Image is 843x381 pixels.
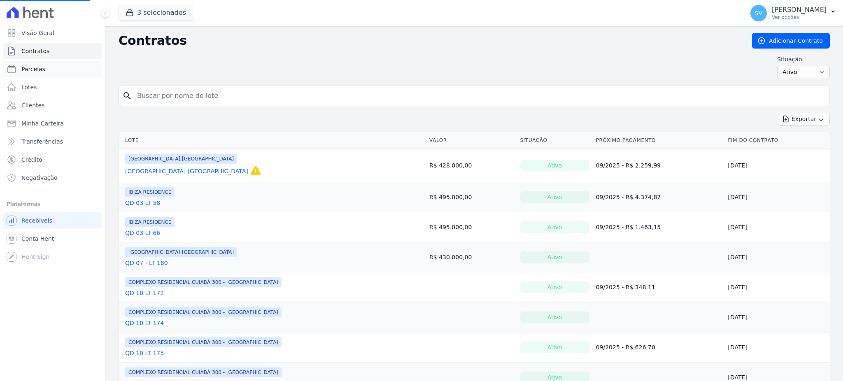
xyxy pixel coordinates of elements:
a: Recebíveis [3,212,102,229]
a: Adicionar Contrato [752,33,830,49]
div: Ativo [520,251,589,263]
a: [GEOGRAPHIC_DATA] [GEOGRAPHIC_DATA] [125,167,248,175]
span: SV [755,10,762,16]
a: QD 10 LT 172 [125,289,164,297]
td: [DATE] [725,212,830,242]
div: Ativo [520,311,589,323]
td: R$ 428.000,00 [426,149,517,182]
a: Negativação [3,170,102,186]
a: Crédito [3,151,102,168]
span: Transferências [21,137,63,146]
label: Situação: [777,55,830,63]
a: Contratos [3,43,102,59]
a: QD 03 LT 58 [125,199,160,207]
td: [DATE] [725,182,830,212]
th: Situação [517,132,593,149]
td: [DATE] [725,242,830,272]
a: 09/2025 - R$ 626,70 [596,344,655,351]
a: Parcelas [3,61,102,77]
span: Recebíveis [21,216,52,225]
span: Lotes [21,83,37,91]
span: COMPLEXO RESIDENCIAL CUIABÁ 300 - [GEOGRAPHIC_DATA] [125,307,282,317]
a: QD 03 LT 66 [125,229,160,237]
p: Ver opções [772,14,827,21]
div: Plataformas [7,199,98,209]
span: Crédito [21,156,42,164]
p: [PERSON_NAME] [772,6,827,14]
span: Parcelas [21,65,45,73]
th: Valor [426,132,517,149]
td: [DATE] [725,332,830,362]
td: R$ 495.000,00 [426,212,517,242]
td: [DATE] [725,149,830,182]
span: Negativação [21,174,58,182]
th: Próximo Pagamento [593,132,725,149]
a: Conta Hent [3,230,102,247]
span: Contratos [21,47,49,55]
div: Ativo [520,281,589,293]
td: [DATE] [725,272,830,302]
span: [GEOGRAPHIC_DATA] [GEOGRAPHIC_DATA] [125,154,237,164]
th: Fim do Contrato [725,132,830,149]
span: IBIZA RESIDENCE [125,217,175,227]
span: Visão Geral [21,29,54,37]
td: [DATE] [725,302,830,332]
span: Clientes [21,101,44,109]
input: Buscar por nome do lote [132,88,826,104]
div: Ativo [520,221,589,233]
a: Clientes [3,97,102,114]
h2: Contratos [119,33,739,48]
td: R$ 430.000,00 [426,242,517,272]
span: IBIZA RESIDENCE [125,187,175,197]
th: Lote [119,132,426,149]
a: Lotes [3,79,102,95]
span: COMPLEXO RESIDENCIAL CUIABÁ 300 - [GEOGRAPHIC_DATA] [125,337,282,347]
a: Minha Carteira [3,115,102,132]
td: R$ 495.000,00 [426,182,517,212]
span: [GEOGRAPHIC_DATA] [GEOGRAPHIC_DATA] [125,247,237,257]
a: 09/2025 - R$ 1.463,15 [596,224,661,230]
span: Minha Carteira [21,119,64,128]
button: SV [PERSON_NAME] Ver opções [744,2,843,25]
a: 09/2025 - R$ 4.374,87 [596,194,661,200]
a: Visão Geral [3,25,102,41]
a: 09/2025 - R$ 348,11 [596,284,655,290]
button: Exportar [778,113,830,125]
span: Conta Hent [21,235,54,243]
a: 09/2025 - R$ 2.259,99 [596,162,661,169]
span: COMPLEXO RESIDENCIAL CUIABÁ 300 - [GEOGRAPHIC_DATA] [125,277,282,287]
i: search [122,91,132,101]
div: Ativo [520,160,589,171]
a: QD 10 LT 175 [125,349,164,357]
a: QD 10 LT 174 [125,319,164,327]
div: Ativo [520,191,589,203]
div: Ativo [520,342,589,353]
span: COMPLEXO RESIDENCIAL CUIABÁ 300 - [GEOGRAPHIC_DATA] [125,367,282,377]
button: 3 selecionados [119,5,193,21]
a: Transferências [3,133,102,150]
a: QD 07 - LT 180 [125,259,168,267]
